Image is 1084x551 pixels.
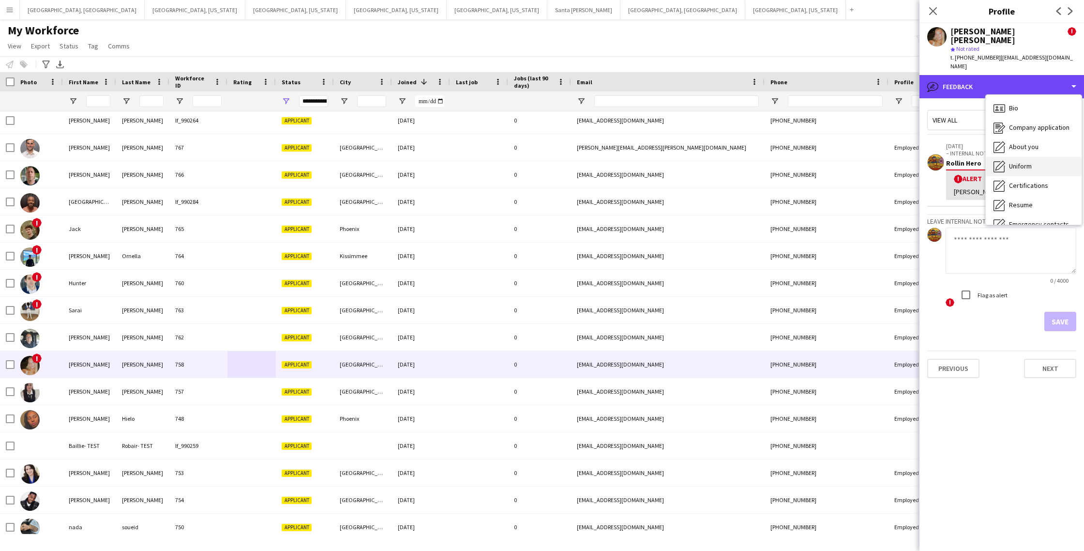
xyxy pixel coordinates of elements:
a: Comms [104,40,134,52]
div: Employed Crew [888,161,950,188]
div: Employed Crew [888,487,950,513]
div: [PERSON_NAME] [63,405,116,432]
span: ! [32,218,42,228]
div: [PERSON_NAME] [63,243,116,269]
app-action-btn: Export XLSX [54,59,66,70]
img: Callie Poerio [20,464,40,484]
div: [PHONE_NUMBER] [765,243,888,269]
div: [DATE] [392,378,450,405]
div: [PERSON_NAME] [116,215,169,242]
div: 753 [169,459,227,486]
div: Resume [986,196,1082,215]
div: [DATE] [392,161,450,188]
span: ! [946,298,954,307]
span: Workforce ID [175,75,210,89]
div: [EMAIL_ADDRESS][DOMAIN_NAME] [571,215,765,242]
div: [EMAIL_ADDRESS][DOMAIN_NAME] [571,188,765,215]
span: Last job [456,78,478,86]
div: Employed Crew [888,324,950,351]
div: nada [63,514,116,540]
p: – INTERNAL NOTE [946,150,1038,157]
div: Employed Crew [888,459,950,486]
div: [PERSON_NAME] [116,107,169,134]
div: [PHONE_NUMBER] [765,107,888,134]
span: Uniform [1009,162,1032,170]
div: [PHONE_NUMBER] [765,297,888,323]
div: 0 [508,351,571,378]
button: Open Filter Menu [340,97,348,106]
div: [PERSON_NAME] [63,378,116,405]
div: [DATE] [392,270,450,296]
span: Applicant [282,144,312,152]
div: Sarai [63,297,116,323]
span: Profile [894,78,914,86]
span: ! [32,299,42,309]
span: t. [PHONE_NUMBER] [950,54,1001,61]
h3: Leave internal note [927,217,1076,226]
div: 764 [169,243,227,269]
div: [PERSON_NAME] [116,134,169,161]
img: Jack Sullivan [20,220,40,240]
button: Open Filter Menu [577,97,586,106]
button: Open Filter Menu [69,97,77,106]
div: 766 [169,161,227,188]
div: Employed Crew [888,514,950,540]
div: Kissimmee [334,243,392,269]
div: Employed Crew [888,378,950,405]
span: | [EMAIL_ADDRESS][DOMAIN_NAME] [950,54,1073,70]
div: 0 [508,107,571,134]
div: About you [986,138,1082,157]
div: [DATE] [392,351,450,378]
div: [DATE] [392,297,450,323]
div: Employed Crew [888,405,950,432]
input: Workforce ID Filter Input [193,95,222,107]
img: Stephen Benavides [20,329,40,348]
div: 0 [508,297,571,323]
div: 0 [508,215,571,242]
button: Open Filter Menu [398,97,406,106]
span: First Name [69,78,98,86]
span: Rating [233,78,252,86]
div: 762 [169,324,227,351]
span: Applicant [282,199,312,206]
img: Hunter Modlin [20,275,40,294]
div: [PERSON_NAME] [63,351,116,378]
a: Export [27,40,54,52]
div: 748 [169,405,227,432]
img: KEITH TANNER [20,166,40,185]
div: [PERSON_NAME] [116,351,169,378]
div: [PHONE_NUMBER] [765,351,888,378]
div: 758 [169,351,227,378]
input: Email Filter Input [594,95,759,107]
div: Alert [954,174,1069,184]
span: Applicant [282,226,312,233]
a: Status [56,40,82,52]
div: 0 [508,432,571,459]
div: Employed Crew [888,188,950,215]
div: Phoenix [334,405,392,432]
div: 0 [508,270,571,296]
div: [GEOGRAPHIC_DATA] [334,487,392,513]
div: [PHONE_NUMBER] [765,514,888,540]
div: [EMAIL_ADDRESS][DOMAIN_NAME] [571,107,765,134]
div: Certifications [986,176,1082,196]
div: Phoenix [334,215,392,242]
div: [PHONE_NUMBER] [765,161,888,188]
span: ! [954,175,963,184]
span: Applicant [282,497,312,504]
img: Paolo Ornella [20,247,40,267]
span: Company application [1009,123,1069,132]
div: Feedback [919,75,1084,98]
img: Dionte Rembert [20,491,40,511]
span: Certifications [1009,181,1048,190]
p: [DATE] [946,142,1038,150]
span: ! [1068,27,1076,36]
div: [PHONE_NUMBER] [765,324,888,351]
button: [GEOGRAPHIC_DATA], [GEOGRAPHIC_DATA] [620,0,745,19]
span: Email [577,78,592,86]
span: Phone [770,78,787,86]
label: Flag as alert [976,291,1008,299]
div: [PERSON_NAME] [116,270,169,296]
div: [PERSON_NAME] [63,161,116,188]
div: Employed Crew [888,351,950,378]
